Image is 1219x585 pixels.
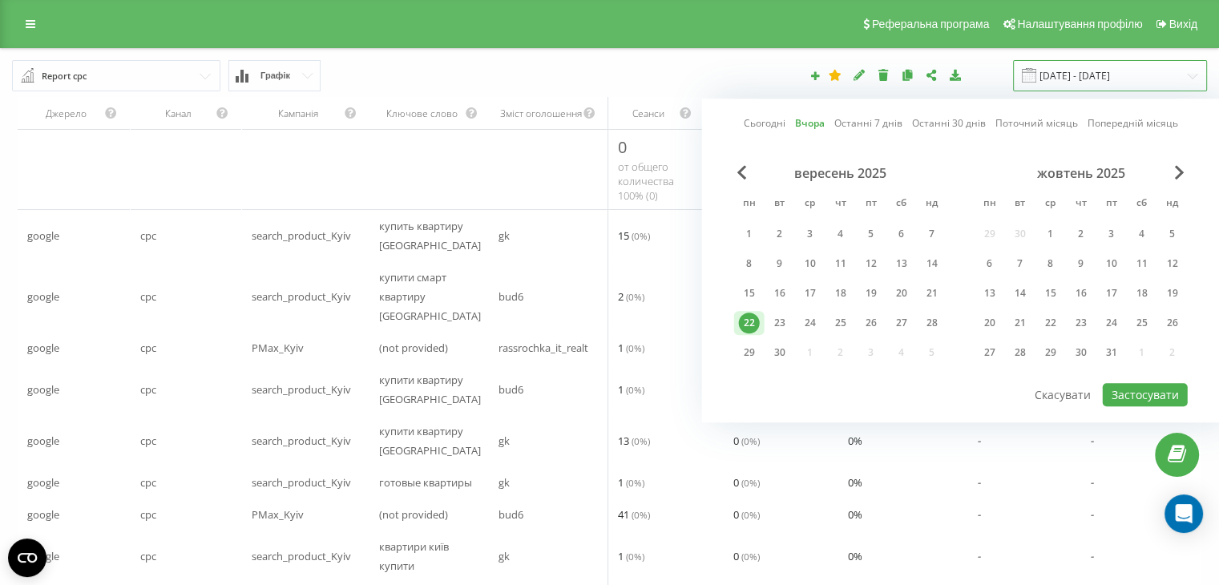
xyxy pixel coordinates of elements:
[795,281,825,305] div: ср 17 вер 2025 р.
[861,253,882,274] div: 12
[140,226,156,245] span: cpc
[379,473,472,492] span: готовые квартиры
[1010,283,1031,304] div: 14
[917,281,947,305] div: нд 21 вер 2025 р.
[922,283,943,304] div: 21
[1026,383,1100,406] button: Скасувати
[140,338,156,357] span: cpc
[252,473,351,492] span: search_product_Kyiv
[498,380,523,399] span: bud6
[498,338,588,357] span: rassrochka_it_realt
[920,192,944,216] abbr: неділя
[618,431,650,450] span: 13
[978,431,981,450] span: -
[140,107,216,120] div: Канал
[1088,116,1178,131] a: Попередній місяць
[1035,252,1066,276] div: ср 8 жовт 2025 р.
[886,222,917,246] div: сб 6 вер 2025 р.
[1071,283,1092,304] div: 16
[830,283,851,304] div: 18
[1071,342,1092,363] div: 30
[853,69,866,80] i: Редагувати звіт
[1132,224,1152,244] div: 4
[739,253,760,274] div: 8
[1096,222,1127,246] div: пт 3 жовт 2025 р.
[765,222,795,246] div: вт 2 вер 2025 р.
[744,116,785,131] a: Сьогодні
[140,547,156,566] span: cpc
[1100,192,1124,216] abbr: п’ятниця
[8,539,46,577] button: Open CMP widget
[618,287,644,306] span: 2
[252,226,351,245] span: search_product_Kyiv
[795,116,825,131] a: Вчора
[1101,313,1122,333] div: 24
[1101,283,1122,304] div: 17
[1035,311,1066,335] div: ср 22 жовт 2025 р.
[733,473,759,492] span: 0
[1040,283,1061,304] div: 15
[498,431,510,450] span: gk
[765,311,795,335] div: вт 23 вер 2025 р.
[228,60,321,91] button: Графік
[886,311,917,335] div: сб 27 вер 2025 р.
[379,370,481,409] span: купити квартиру [GEOGRAPHIC_DATA]
[978,473,981,492] span: -
[1008,192,1032,216] abbr: вівторок
[912,116,986,131] a: Останні 30 днів
[1165,494,1203,533] div: Open Intercom Messenger
[829,192,853,216] abbr: четвер
[917,311,947,335] div: нд 28 вер 2025 р.
[769,313,790,333] div: 23
[252,380,351,399] span: search_product_Kyiv
[1157,281,1188,305] div: нд 19 жовт 2025 р.
[1127,252,1157,276] div: сб 11 жовт 2025 р.
[856,281,886,305] div: пт 19 вер 2025 р.
[252,287,351,306] span: search_product_Kyiv
[891,253,912,274] div: 13
[949,69,963,80] i: Завантажити звіт
[252,431,351,450] span: search_product_Kyiv
[1132,253,1152,274] div: 11
[140,431,156,450] span: cpc
[498,287,523,306] span: bud6
[626,290,644,303] span: ( 0 %)
[768,192,792,216] abbr: вівторок
[1040,313,1061,333] div: 22
[252,107,344,120] div: Кампанія
[848,547,862,566] span: 0 %
[379,422,481,460] span: купити квартиру [GEOGRAPHIC_DATA]
[877,69,890,80] i: Видалити звіт
[27,287,59,306] span: google
[737,165,747,180] span: Previous Month
[734,341,765,365] div: пн 29 вер 2025 р.
[379,216,481,255] span: купить квартиру [GEOGRAPHIC_DATA]
[917,222,947,246] div: нд 7 вер 2025 р.
[1091,473,1094,492] span: -
[1096,252,1127,276] div: пт 10 жовт 2025 р.
[1066,281,1096,305] div: чт 16 жовт 2025 р.
[27,107,104,120] div: Джерело
[27,380,59,399] span: google
[1127,222,1157,246] div: сб 4 жовт 2025 р.
[922,224,943,244] div: 7
[632,229,650,242] span: ( 0 %)
[1103,383,1188,406] button: Застосувати
[765,281,795,305] div: вт 16 вер 2025 р.
[1127,281,1157,305] div: сб 18 жовт 2025 р.
[1066,311,1096,335] div: чт 23 жовт 2025 р.
[925,69,938,80] i: Поділитися налаштуваннями звіту
[769,342,790,363] div: 30
[734,165,947,181] div: вересень 2025
[626,341,644,354] span: ( 0 %)
[922,253,943,274] div: 14
[618,547,644,566] span: 1
[891,313,912,333] div: 27
[741,550,759,563] span: ( 0 %)
[741,476,759,489] span: ( 0 %)
[1035,222,1066,246] div: ср 1 жовт 2025 р.
[498,547,510,566] span: gk
[978,192,1002,216] abbr: понеділок
[1017,18,1142,30] span: Налаштування профілю
[1066,341,1096,365] div: чт 30 жовт 2025 р.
